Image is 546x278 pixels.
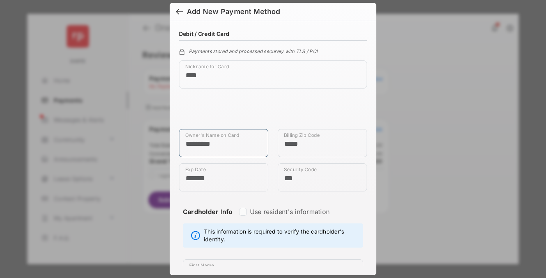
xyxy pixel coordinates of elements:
div: Add New Payment Method [187,7,280,16]
span: This information is required to verify the cardholder's identity. [204,228,359,243]
iframe: Credit card field [179,95,367,129]
h4: Debit / Credit Card [179,30,230,37]
div: Payments stored and processed securely with TLS / PCI [179,47,367,54]
strong: Cardholder Info [183,208,233,230]
label: Use resident's information [250,208,330,216]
